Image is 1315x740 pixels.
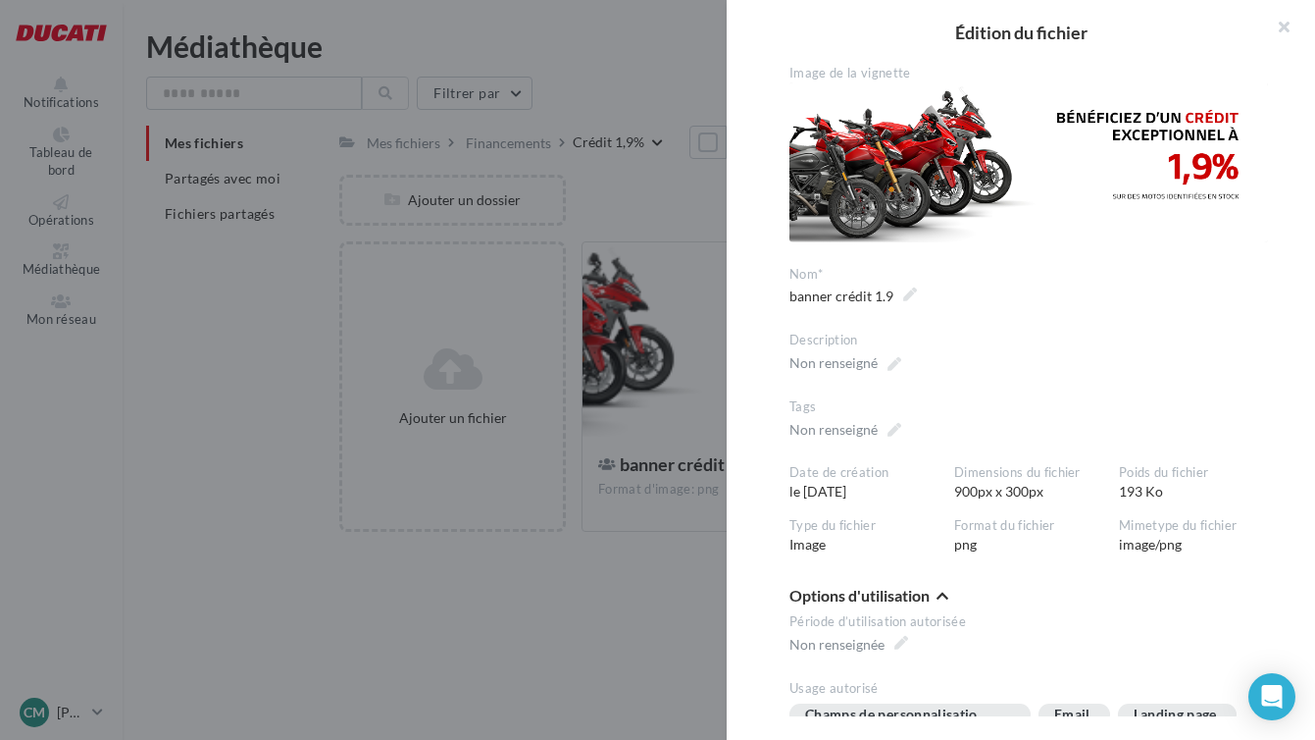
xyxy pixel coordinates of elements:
div: Image [789,517,954,555]
div: 193 Ko [1119,464,1284,502]
div: Période d’utilisation autorisée [789,613,1268,631]
div: Type du fichier [789,517,938,535]
div: Open Intercom Messenger [1248,673,1295,720]
button: Options d'utilisation [789,586,948,609]
div: Mimetype du fichier [1119,517,1268,535]
div: Tags [789,398,1268,416]
div: Non renseigné [789,420,878,440]
div: 900px x 300px [954,464,1119,502]
div: Description [789,332,1268,349]
h2: Édition du fichier [758,24,1284,41]
div: Date de création [789,464,938,482]
div: Poids du fichier [1119,464,1268,482]
span: Non renseignée [789,631,908,659]
span: Options d'utilisation [789,588,930,604]
div: Email [1054,708,1090,722]
span: Non renseigné [789,349,901,377]
span: banner crédit 1.9 [789,283,917,310]
span: Champs de personnalisatio... [805,708,1011,721]
div: Dimensions du fichier [954,464,1103,482]
div: png [954,517,1119,555]
div: Landing page [1134,708,1217,722]
div: le [DATE] [789,464,954,502]
div: Image de la vignette [789,65,1268,82]
div: image/png [1119,517,1284,555]
div: Format du fichier [954,517,1103,535]
div: Usage autorisé [789,680,1268,698]
img: banner crédit 1.9 [789,82,1268,242]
